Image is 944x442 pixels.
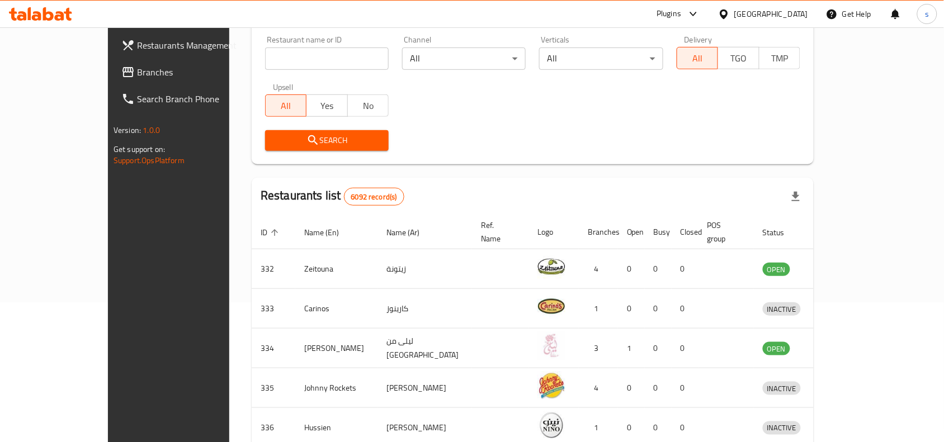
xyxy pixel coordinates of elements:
a: Search Branch Phone [112,85,266,112]
span: Restaurants Management [137,39,257,52]
img: Carinos [537,292,565,320]
button: All [677,47,718,69]
th: Branches [579,215,618,249]
td: ليلى من [GEOGRAPHIC_DATA] [377,329,472,368]
label: Delivery [685,36,712,44]
th: Closed [672,215,698,249]
button: Yes [306,94,347,117]
td: 333 [252,289,295,329]
span: TGO [723,50,754,66]
div: Total records count [344,188,404,206]
a: Restaurants Management [112,32,266,59]
td: 334 [252,329,295,368]
span: INACTIVE [763,303,801,316]
th: Logo [528,215,579,249]
span: 1.0.0 [143,123,160,137]
td: 0 [645,289,672,329]
div: Plugins [657,7,681,21]
button: All [265,94,306,117]
span: INACTIVE [763,382,801,395]
span: OPEN [763,343,790,355]
img: Hussien [537,411,565,439]
span: POS group [707,218,740,245]
span: s [925,8,929,20]
div: [GEOGRAPHIC_DATA] [734,8,808,20]
td: كارينوز [377,289,472,329]
div: Export file [782,183,809,210]
span: Get support on: [114,142,165,156]
td: 4 [579,368,618,408]
td: [PERSON_NAME] [295,329,377,368]
td: 0 [672,289,698,329]
img: Leila Min Lebnan [537,332,565,360]
span: Ref. Name [481,218,515,245]
label: Upsell [273,83,294,91]
td: 0 [645,249,672,289]
span: No [352,98,384,114]
span: Search Branch Phone [137,92,257,106]
th: Open [618,215,645,249]
td: 0 [672,249,698,289]
span: OPEN [763,263,790,276]
td: 0 [645,368,672,408]
button: No [347,94,389,117]
span: All [270,98,302,114]
td: Zeitouna [295,249,377,289]
button: Search [265,130,389,151]
td: 0 [618,249,645,289]
td: 0 [618,289,645,329]
span: All [682,50,714,66]
span: ID [261,226,282,239]
td: Johnny Rockets [295,368,377,408]
div: INACTIVE [763,421,801,435]
img: Johnny Rockets [537,372,565,400]
div: OPEN [763,342,790,355]
td: 0 [672,329,698,368]
td: 1 [618,329,645,368]
a: Branches [112,59,266,85]
img: Zeitouna [537,253,565,281]
span: TMP [764,50,796,66]
h2: Restaurants list [261,187,404,206]
td: 332 [252,249,295,289]
span: Name (Ar) [386,226,434,239]
span: Name (En) [304,226,353,239]
td: 0 [672,368,698,408]
td: 3 [579,329,618,368]
td: [PERSON_NAME] [377,368,472,408]
input: Search for restaurant name or ID.. [265,47,389,70]
td: 4 [579,249,618,289]
td: 1 [579,289,618,329]
div: All [539,47,663,70]
button: TGO [718,47,759,69]
span: Yes [311,98,343,114]
span: Search [274,134,380,148]
td: 335 [252,368,295,408]
th: Busy [645,215,672,249]
span: Version: [114,123,141,137]
td: 0 [645,329,672,368]
td: زيتونة [377,249,472,289]
span: Status [763,226,799,239]
a: Support.OpsPlatform [114,153,185,168]
span: INACTIVE [763,421,801,434]
td: 0 [618,368,645,408]
span: Branches [137,65,257,79]
button: TMP [759,47,800,69]
td: Carinos [295,289,377,329]
span: 6092 record(s) [344,192,404,202]
div: All [402,47,526,70]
